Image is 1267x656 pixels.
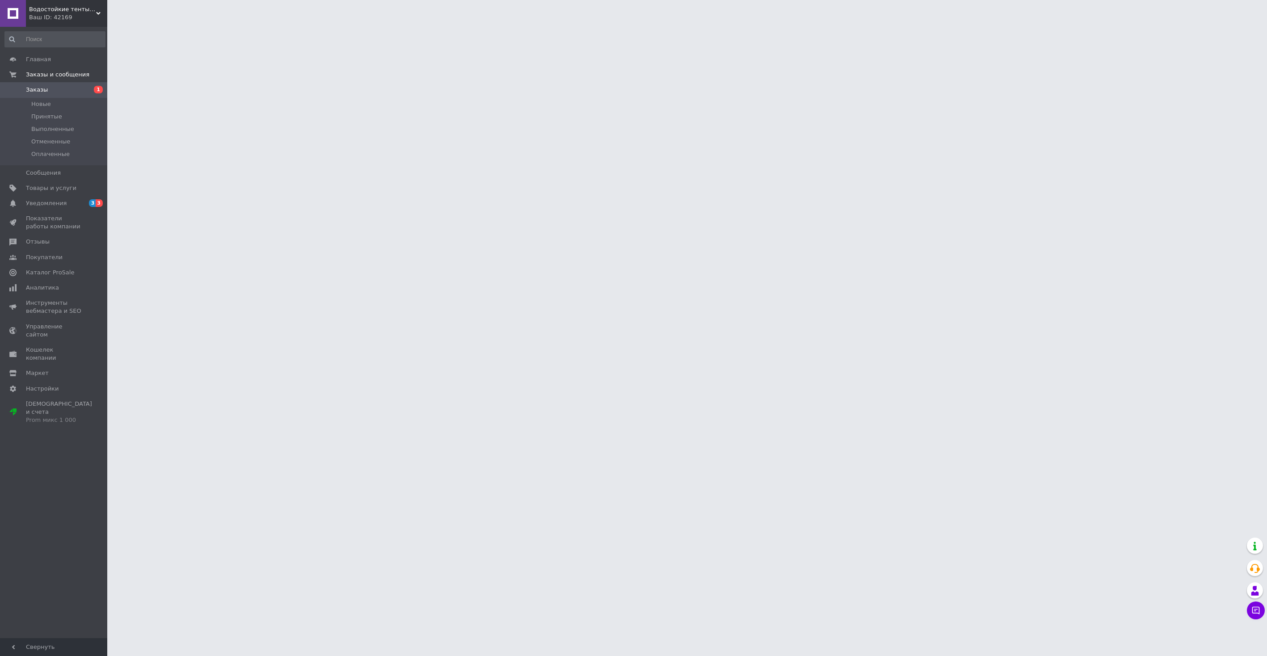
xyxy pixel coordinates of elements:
[26,323,83,339] span: Управление сайтом
[31,150,70,158] span: Оплаченные
[94,86,103,93] span: 1
[26,369,49,377] span: Маркет
[26,238,50,246] span: Отзывы
[26,284,59,292] span: Аналитика
[4,31,105,47] input: Поиск
[31,113,62,121] span: Принятые
[31,138,70,146] span: Отмененные
[26,299,83,315] span: Инструменты вебмастера и SEO
[96,199,103,207] span: 3
[26,169,61,177] span: Сообщения
[26,385,59,393] span: Настройки
[26,269,74,277] span: Каталог ProSale
[26,71,89,79] span: Заказы и сообщения
[29,5,96,13] span: Водостойкие тенты, накрытия и ткани
[26,253,63,261] span: Покупатели
[26,184,76,192] span: Товары и услуги
[89,199,96,207] span: 3
[26,199,67,207] span: Уведомления
[26,86,48,94] span: Заказы
[26,400,92,425] span: [DEMOGRAPHIC_DATA] и счета
[26,214,83,231] span: Показатели работы компании
[1247,601,1265,619] button: Чат с покупателем
[26,346,83,362] span: Кошелек компании
[29,13,107,21] div: Ваш ID: 42169
[26,416,92,424] div: Prom микс 1 000
[31,125,74,133] span: Выполненные
[31,100,51,108] span: Новые
[26,55,51,63] span: Главная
